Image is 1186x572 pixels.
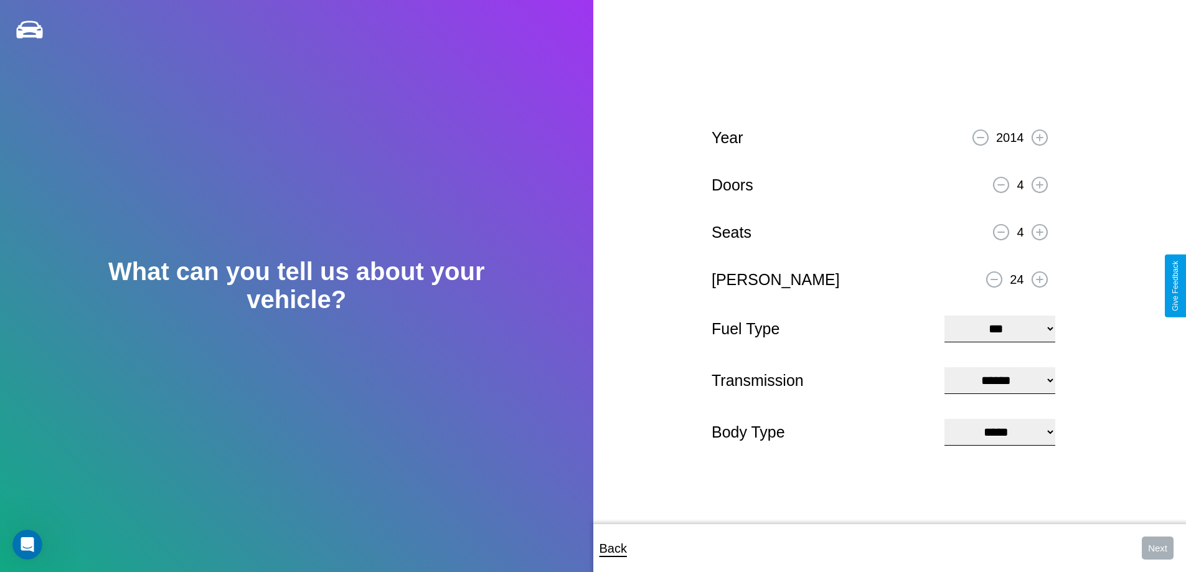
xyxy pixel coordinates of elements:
[12,530,42,560] iframe: Intercom live chat
[1010,268,1024,291] p: 24
[600,537,627,560] p: Back
[712,367,932,395] p: Transmission
[996,126,1024,149] p: 2014
[59,258,534,314] h2: What can you tell us about your vehicle?
[712,218,751,246] p: Seats
[712,124,743,152] p: Year
[1017,221,1024,243] p: 4
[1017,174,1024,196] p: 4
[712,171,753,199] p: Doors
[712,315,932,343] p: Fuel Type
[712,266,840,294] p: [PERSON_NAME]
[1171,261,1180,311] div: Give Feedback
[1142,537,1174,560] button: Next
[712,418,932,446] p: Body Type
